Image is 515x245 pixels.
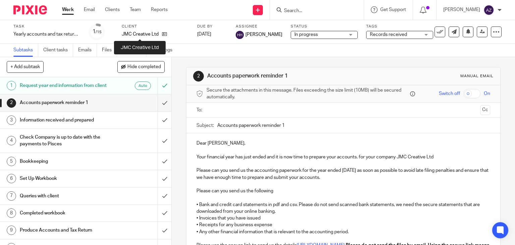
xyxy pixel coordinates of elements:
p: Please can you send us the accounting paperwork for the year ended [DATE] as soon as possible to ... [196,167,491,181]
h1: Accounts paperwork reminder 1 [20,98,107,108]
button: + Add subtask [7,61,44,72]
h1: Information received and prepared [20,115,107,125]
p: • Invoices that you have issued [196,215,491,222]
div: Yearly accounts and tax return - Automatic - March 2024 [13,31,80,38]
div: 2 [193,71,204,82]
label: Assignee [236,24,282,29]
p: • Any other financial information that is relevant to the accounting period. [196,229,491,235]
div: Auto [135,82,151,90]
div: 1 [7,81,16,90]
span: Switch off [439,90,460,97]
p: • Bank and credit card statements in pdf and csv. Please do not send scanned bank statements, we ... [196,201,491,215]
div: 5 [7,157,16,166]
a: Email [84,6,95,13]
h1: Request year end information from client [20,81,107,91]
a: Team [130,6,141,13]
span: Get Support [380,7,406,12]
label: Subject: [196,122,214,129]
span: In progress [294,32,318,37]
div: 1 [93,28,102,36]
small: /15 [96,30,102,34]
a: Client tasks [43,44,73,57]
p: • Receipts for any business expense [196,222,491,228]
h1: Accounts paperwork reminder 1 [207,72,357,80]
h1: Bookkeeping [20,156,107,166]
a: Audit logs [152,44,177,57]
div: 6 [7,174,16,183]
label: Client [122,24,189,29]
div: 4 [7,136,16,145]
h1: Queries with client [20,191,107,201]
div: Yearly accounts and tax return - Automatic - [DATE] [13,31,80,38]
a: Reports [151,6,168,13]
h1: Check Company is up to date with the payments to Pisces [20,132,107,149]
a: Clients [105,6,120,13]
button: Hide completed [117,61,165,72]
label: Due by [197,24,227,29]
p: Please can you send us the following [196,188,491,194]
div: 2 [7,98,16,108]
h1: Completed workbook [20,208,107,218]
a: Subtasks [13,44,38,57]
button: Cc [480,105,490,115]
span: Records received [370,32,407,37]
img: svg%3E [483,5,494,15]
a: Emails [78,44,97,57]
div: 7 [7,191,16,201]
label: Tags [366,24,433,29]
label: Task [13,24,80,29]
p: JMC Creative Ltd [122,31,159,38]
p: Your financial year has just ended and it is now time to prepare your accounts. for your company ... [196,154,491,160]
div: Manual email [460,73,494,79]
a: Work [62,6,74,13]
div: 3 [7,115,16,125]
span: Secure the attachments in this message. Files exceeding the size limit (10MB) will be secured aut... [207,87,409,101]
p: Dear [PERSON_NAME], [196,140,491,147]
p: [PERSON_NAME] [443,6,480,13]
div: 8 [7,208,16,218]
span: On [484,90,490,97]
a: Files [102,44,117,57]
span: [PERSON_NAME] [245,31,282,38]
h1: Set Up Workbook [20,174,107,184]
input: Search [283,8,344,14]
a: Notes (0) [122,44,147,57]
label: To: [196,107,204,113]
img: svg%3E [236,31,244,39]
span: Hide completed [127,64,161,70]
label: Status [291,24,358,29]
div: 9 [7,226,16,235]
h1: Produce Accounts and Tax Return [20,225,107,235]
img: Pixie [13,5,47,14]
span: [DATE] [197,32,211,37]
